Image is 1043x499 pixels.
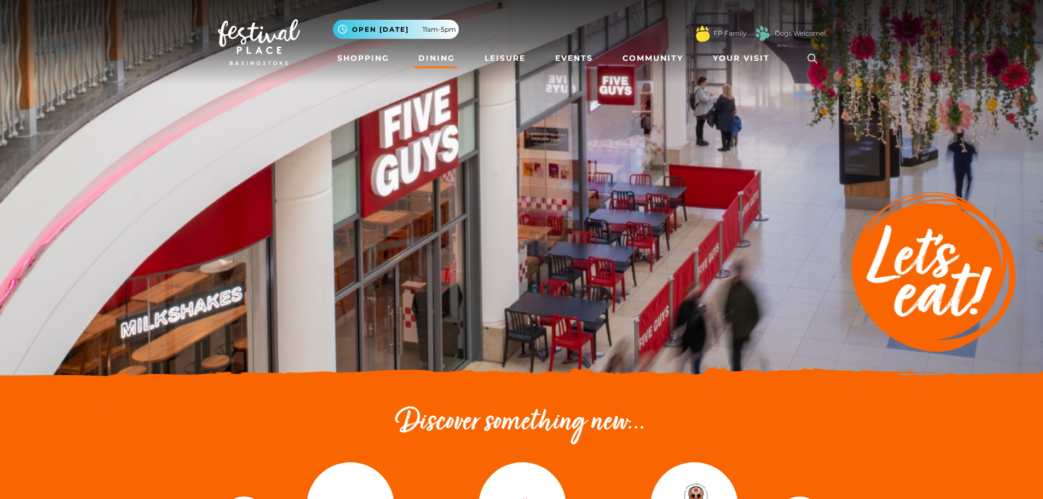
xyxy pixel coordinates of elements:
a: Dogs Welcome! [775,28,826,38]
a: Events [551,48,597,68]
img: Festival Place Logo [218,19,300,65]
a: FP Family [713,28,746,38]
span: 11am-5pm [423,25,456,35]
a: Community [618,48,688,68]
a: Your Visit [708,48,780,68]
a: Dining [414,48,459,68]
button: Open [DATE] 11am-5pm [333,20,459,39]
h2: Discover something new... [218,405,826,440]
a: Leisure [480,48,530,68]
a: Shopping [333,48,394,68]
span: Your Visit [713,53,770,64]
span: Open [DATE] [352,25,409,35]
